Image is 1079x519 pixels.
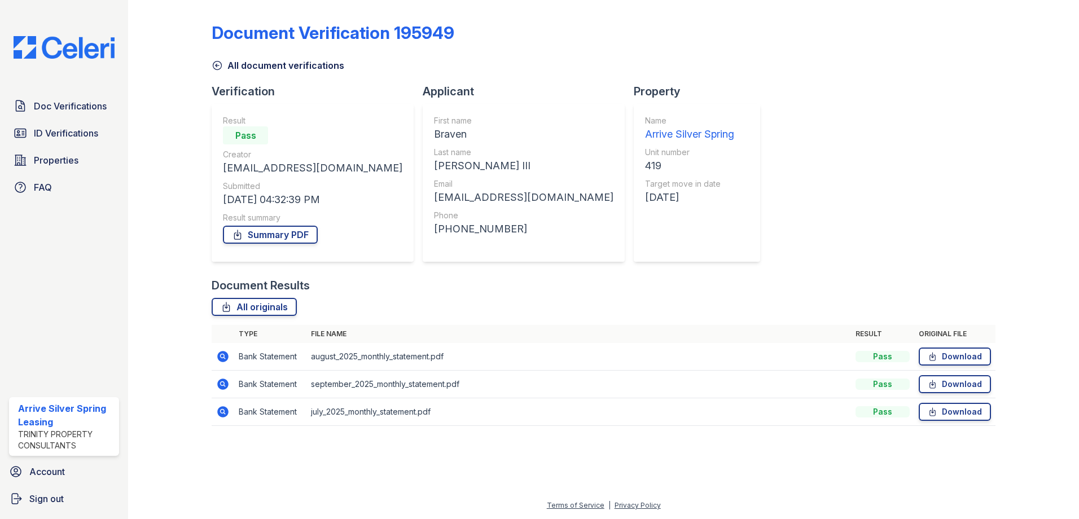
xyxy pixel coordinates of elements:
a: Account [5,460,124,483]
div: [PERSON_NAME] III [434,158,613,174]
span: Doc Verifications [34,99,107,113]
div: First name [434,115,613,126]
div: Email [434,178,613,190]
span: Account [29,465,65,478]
div: Property [634,83,769,99]
div: [DATE] 04:32:39 PM [223,192,402,208]
div: Result summary [223,212,402,223]
div: 419 [645,158,734,174]
div: Phone [434,210,613,221]
td: july_2025_monthly_statement.pdf [306,398,851,426]
a: Privacy Policy [615,501,661,509]
img: CE_Logo_Blue-a8612792a0a2168367f1c8372b55b34899dd931a85d93a1a3d3e32e68fde9ad4.png [5,36,124,59]
div: | [608,501,611,509]
div: [DATE] [645,190,734,205]
a: Download [919,375,991,393]
a: Doc Verifications [9,95,119,117]
div: Last name [434,147,613,158]
td: september_2025_monthly_statement.pdf [306,371,851,398]
th: Original file [914,325,995,343]
td: Bank Statement [234,343,306,371]
div: Document Results [212,278,310,293]
span: Sign out [29,492,64,505]
a: All document verifications [212,59,344,72]
div: Unit number [645,147,734,158]
a: Download [919,403,991,421]
span: Properties [34,153,78,167]
div: [PHONE_NUMBER] [434,221,613,237]
a: All originals [212,298,297,316]
div: Arrive Silver Spring [645,126,734,142]
a: Terms of Service [547,501,604,509]
div: Document Verification 195949 [212,23,454,43]
div: Pass [223,126,268,144]
div: Pass [856,351,910,362]
a: ID Verifications [9,122,119,144]
div: Submitted [223,181,402,192]
td: Bank Statement [234,398,306,426]
a: Name Arrive Silver Spring [645,115,734,142]
div: Applicant [423,83,634,99]
td: Bank Statement [234,371,306,398]
div: Braven [434,126,613,142]
div: Verification [212,83,423,99]
th: Result [851,325,914,343]
a: Properties [9,149,119,171]
div: Pass [856,379,910,390]
th: Type [234,325,306,343]
div: Name [645,115,734,126]
td: august_2025_monthly_statement.pdf [306,343,851,371]
div: [EMAIL_ADDRESS][DOMAIN_NAME] [223,160,402,176]
a: Sign out [5,487,124,510]
span: FAQ [34,181,52,194]
a: Summary PDF [223,226,318,244]
span: ID Verifications [34,126,98,140]
th: File name [306,325,851,343]
div: Trinity Property Consultants [18,429,115,451]
div: Creator [223,149,402,160]
a: Download [919,348,991,366]
div: [EMAIL_ADDRESS][DOMAIN_NAME] [434,190,613,205]
div: Target move in date [645,178,734,190]
div: Result [223,115,402,126]
div: Pass [856,406,910,417]
div: Arrive Silver Spring Leasing [18,402,115,429]
a: FAQ [9,176,119,199]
